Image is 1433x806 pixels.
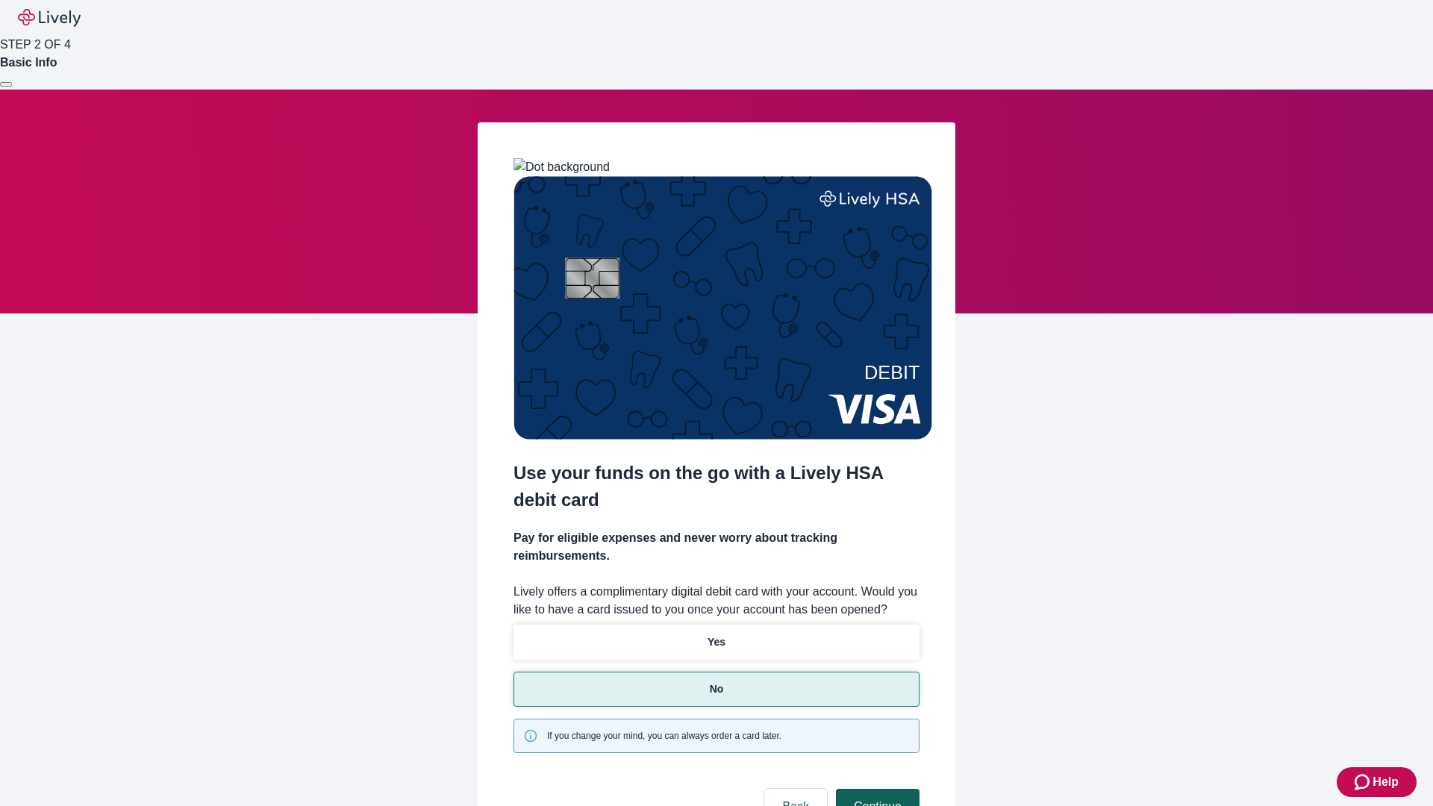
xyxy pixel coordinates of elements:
button: No [513,672,920,707]
img: Lively [18,9,81,27]
span: If you change your mind, you can always order a card later. [547,729,781,743]
img: Debit card [513,176,932,440]
p: Yes [708,634,725,650]
button: Yes [513,625,920,660]
h4: Pay for eligible expenses and never worry about tracking reimbursements. [513,529,920,565]
h2: Use your funds on the go with a Lively HSA debit card [513,460,920,513]
svg: Zendesk support icon [1355,773,1373,791]
button: Zendesk support iconHelp [1337,767,1417,797]
p: No [710,681,724,697]
label: Lively offers a complimentary digital debit card with your account. Would you like to have a card... [513,583,920,619]
span: Help [1373,773,1399,791]
img: Dot background [513,158,610,176]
